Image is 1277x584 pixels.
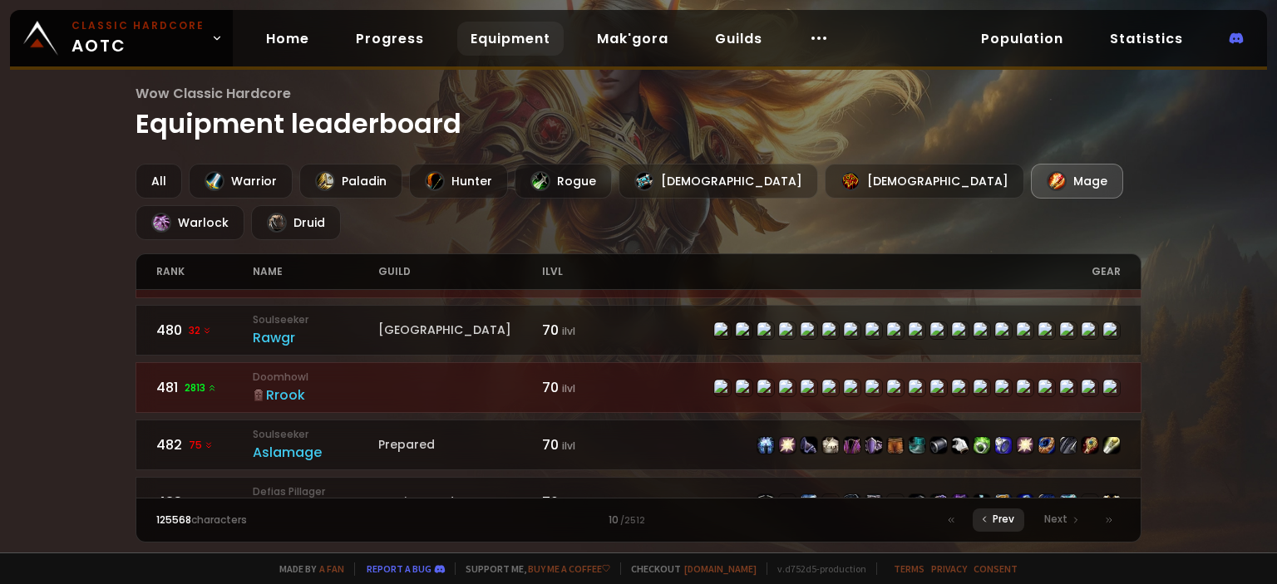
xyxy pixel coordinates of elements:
[455,562,610,575] span: Support me,
[10,10,233,66] a: Classic HardcoreAOTC
[909,494,925,511] img: item-11917
[299,164,402,199] div: Paladin
[1097,22,1196,56] a: Statistics
[343,22,437,56] a: Progress
[71,18,205,33] small: Classic Hardcore
[542,492,638,513] div: 70
[757,437,774,454] img: item-16914
[156,377,253,398] div: 481
[1017,437,1033,454] img: item-13968
[620,562,757,575] span: Checkout
[251,205,341,240] div: Druid
[968,22,1077,56] a: Population
[269,562,344,575] span: Made by
[930,494,947,511] img: item-16801
[801,494,817,511] img: item-16797
[156,513,397,528] div: characters
[844,494,860,511] img: item-16818
[974,562,1018,575] a: Consent
[1060,494,1077,511] img: item-21452
[562,496,575,510] small: ilvl
[136,477,1141,528] a: 4831583 Defias PillagerFikieepetri on god70 ilvlitem-10041item-16309item-16797item-16690item-1681...
[620,514,645,528] small: / 2512
[1082,437,1098,454] img: item-18534
[136,205,244,240] div: Warlock
[887,437,904,454] img: item-12965
[542,434,638,455] div: 70
[562,439,575,453] small: ilvl
[1103,437,1120,454] img: item-15281
[189,164,293,199] div: Warrior
[995,494,1012,511] img: item-209618
[185,380,217,395] span: 2813
[1031,164,1123,199] div: Mage
[253,484,378,499] small: Defias Pillager
[767,562,866,575] span: v. d752d5 - production
[156,492,253,513] div: 483
[638,254,1121,289] div: gear
[1038,494,1055,511] img: item-22711
[136,83,1141,144] h1: Equipment leaderboard
[253,385,378,405] div: Rrook
[584,22,682,56] a: Mak'gora
[562,324,575,338] small: ilvl
[974,437,990,454] img: item-11824
[1017,494,1033,511] img: item-18468
[542,254,638,289] div: ilvl
[619,164,818,199] div: [DEMOGRAPHIC_DATA]
[367,562,431,575] a: Report a bug
[136,362,1141,413] a: 4812813 DoomhowlRrook70 ilvlitem-16914item-12103item-19370item-4335item-19682item-19136item-16915...
[156,320,253,341] div: 480
[136,83,1141,104] span: Wow Classic Hardcore
[844,437,860,454] img: item-14152
[974,494,990,511] img: item-942
[409,164,508,199] div: Hunter
[952,437,969,454] img: item-18693
[1082,494,1098,511] img: item-17077
[822,494,839,511] img: item-16690
[378,321,542,339] div: [GEOGRAPHIC_DATA]
[995,437,1012,454] img: item-12543
[253,254,378,289] div: name
[457,22,564,56] a: Equipment
[156,434,253,455] div: 482
[136,305,1141,356] a: 48032 SoulseekerRawgr[GEOGRAPHIC_DATA]70 ilvlitem-16914item-12103item-16797item-6384item-19145ite...
[757,494,774,511] img: item-10041
[684,562,757,575] a: [DOMAIN_NAME]
[1103,494,1120,511] img: item-5976
[801,437,817,454] img: item-19370
[397,513,880,528] div: 10
[378,436,542,454] div: Prepared
[865,494,882,511] img: item-11929
[822,437,839,454] img: item-6096
[865,437,882,454] img: item-11662
[253,312,378,327] small: Soulseeker
[1060,437,1077,454] img: item-19378
[1038,437,1055,454] img: item-12930
[189,323,212,338] span: 32
[931,562,967,575] a: Privacy
[515,164,612,199] div: Rogue
[993,512,1014,527] span: Prev
[542,320,638,341] div: 70
[930,437,947,454] img: item-19846
[253,370,378,385] small: Doomhowl
[378,493,542,511] div: petri on god
[253,427,378,442] small: Soulseeker
[253,327,378,348] div: Rawgr
[779,494,796,511] img: item-16309
[378,254,542,289] div: guild
[136,164,182,199] div: All
[887,494,904,511] img: item-21648
[825,164,1024,199] div: [DEMOGRAPHIC_DATA]
[189,495,222,510] span: 1583
[136,420,1141,470] a: 48275 SoulseekerAslamagePrepared70 ilvlitem-16914item-12103item-19370item-6096item-14152item-1166...
[909,437,925,454] img: item-19438
[189,438,214,453] span: 75
[702,22,776,56] a: Guilds
[779,437,796,454] img: item-12103
[71,18,205,58] span: AOTC
[156,254,253,289] div: rank
[253,442,378,463] div: Aslamage
[156,513,191,527] span: 125568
